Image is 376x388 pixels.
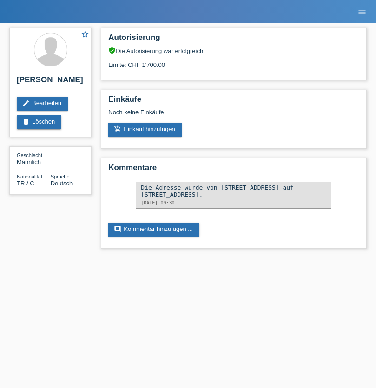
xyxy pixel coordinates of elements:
[114,225,121,233] i: comment
[17,115,61,129] a: deleteLöschen
[81,30,89,40] a: star_border
[81,30,89,39] i: star_border
[108,95,359,109] h2: Einkäufe
[108,47,116,54] i: verified_user
[17,152,42,158] span: Geschlecht
[108,123,182,137] a: add_shopping_cartEinkauf hinzufügen
[357,7,367,17] i: menu
[51,180,73,187] span: Deutsch
[353,9,371,14] a: menu
[17,75,84,89] h2: [PERSON_NAME]
[108,109,359,123] div: Noch keine Einkäufe
[108,33,359,47] h2: Autorisierung
[51,174,70,179] span: Sprache
[17,174,42,179] span: Nationalität
[17,180,34,187] span: Türkei / C / 14.01.2005
[108,47,359,54] div: Die Autorisierung war erfolgreich.
[114,125,121,133] i: add_shopping_cart
[108,163,359,177] h2: Kommentare
[108,223,199,237] a: commentKommentar hinzufügen ...
[141,200,327,205] div: [DATE] 09:30
[22,99,30,107] i: edit
[17,151,51,165] div: Männlich
[17,97,68,111] a: editBearbeiten
[108,54,359,68] div: Limite: CHF 1'700.00
[22,118,30,125] i: delete
[141,184,327,198] div: Die Adresse wurde von [STREET_ADDRESS] auf [STREET_ADDRESS].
